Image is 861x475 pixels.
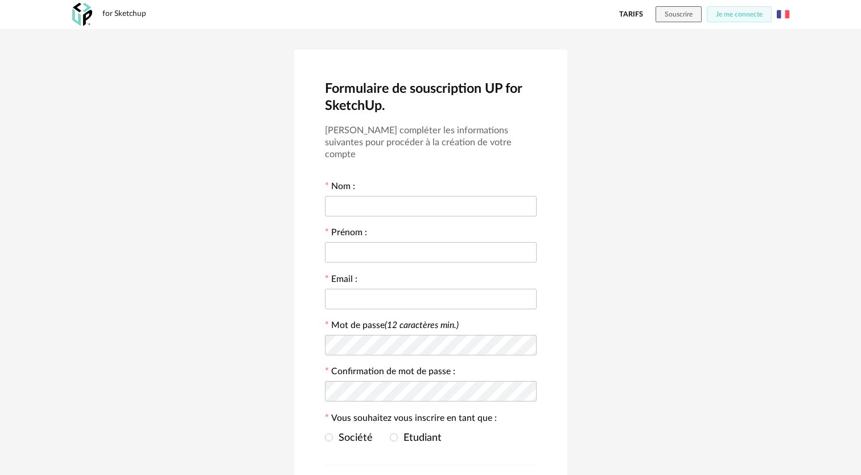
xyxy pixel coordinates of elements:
h2: Formulaire de souscription UP for SketchUp. [325,80,537,115]
span: Société [333,433,373,443]
h3: [PERSON_NAME] compléter les informations suivantes pour procéder à la création de votre compte [325,125,537,161]
label: Mot de passe [331,321,459,330]
span: Je me connecte [716,11,763,18]
button: Je me connecte [707,6,772,22]
i: (12 caractères min.) [385,321,459,330]
span: Souscrire [665,11,693,18]
label: Email : [325,275,357,286]
label: Prénom : [325,228,367,240]
label: Nom : [325,182,355,194]
button: Souscrire [656,6,702,22]
label: Vous souhaitez vous inscrire en tant que : [325,414,497,425]
img: OXP [72,3,92,26]
div: for Sketchup [102,9,146,19]
label: Confirmation de mot de passe : [325,367,455,379]
a: Tarifs [619,6,643,22]
span: Etudiant [398,433,442,443]
img: fr [777,8,789,21]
